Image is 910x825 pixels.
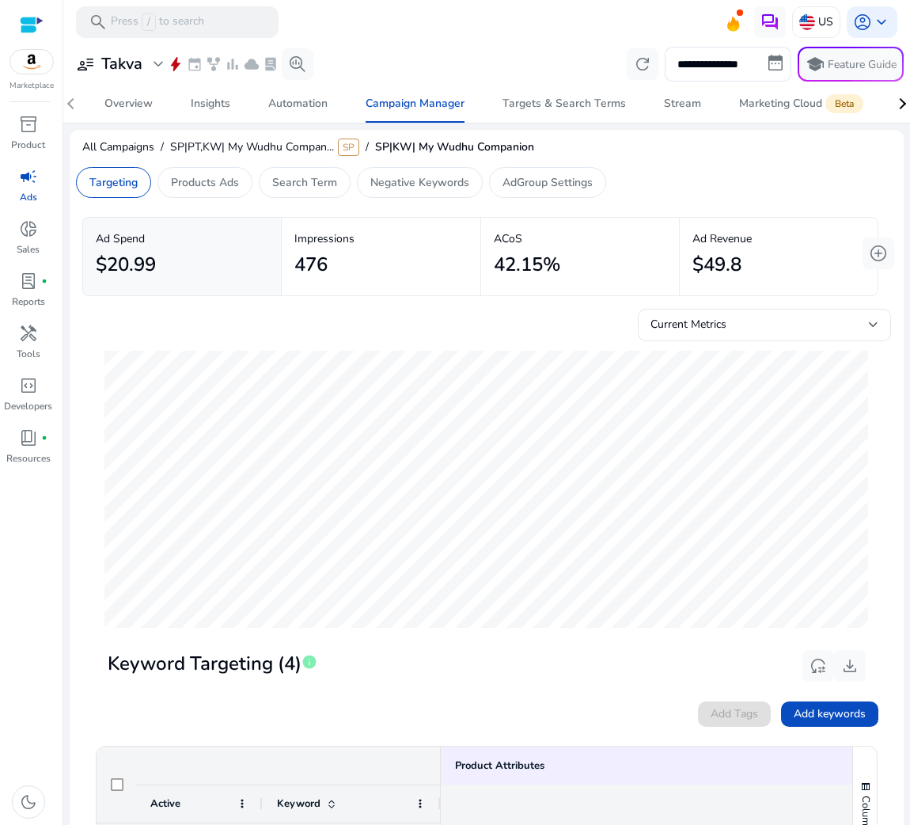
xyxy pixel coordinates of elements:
[96,230,268,247] p: Ad Spend
[17,242,40,257] p: Sales
[863,238,894,269] button: add_circle
[650,317,726,332] span: Current Metrics
[206,56,222,72] span: family_history
[739,97,866,110] div: Marketing Cloud
[834,650,866,682] button: download
[872,13,891,32] span: keyboard_arrow_down
[9,80,54,92] p: Marketplace
[10,50,53,74] img: amazon.svg
[263,56,279,72] span: lab_profile
[627,48,658,80] button: refresh
[191,98,230,109] div: Insights
[142,13,156,31] span: /
[6,451,51,466] p: Resources
[150,796,180,811] span: Active
[294,253,328,276] h2: 476
[798,47,904,82] button: schoolFeature Guide
[41,278,47,284] span: fiber_manual_record
[96,253,156,276] h2: $20.99
[244,56,260,72] span: cloud
[828,57,897,73] p: Feature Guide
[794,705,866,722] span: Add keywords
[4,399,52,413] p: Developers
[171,174,239,191] p: Products Ads
[692,230,865,247] p: Ad Revenue
[19,115,38,134] span: inventory_2
[19,428,38,447] span: book_4
[41,435,47,441] span: fiber_manual_record
[359,139,375,154] span: /
[664,98,701,109] div: Stream
[366,98,464,109] div: Campaign Manager
[20,190,37,204] p: Ads
[12,295,45,309] p: Reports
[19,219,38,238] span: donut_small
[282,48,313,80] button: search_insights
[268,98,328,109] div: Automation
[225,56,241,72] span: bar_chart
[187,56,203,72] span: event
[294,230,467,247] p: Impressions
[11,138,45,152] p: Product
[781,701,878,727] button: Add keywords
[101,55,142,74] h3: Takva
[818,8,833,36] p: US
[19,272,38,291] span: lab_profile
[301,654,317,670] span: info
[338,139,359,156] span: SP
[853,13,872,32] span: account_circle
[82,139,154,154] span: All Campaigns
[455,758,544,773] div: Product Attributes
[89,174,138,191] p: Targeting
[802,650,834,682] button: reset_settings
[692,253,741,276] h2: $49.8
[154,139,170,154] span: /
[19,324,38,343] span: handyman
[502,98,626,109] div: Targets & Search Terms
[840,656,859,675] span: download
[168,56,184,72] span: bolt
[104,98,153,109] div: Overview
[19,793,38,812] span: dark_mode
[19,376,38,395] span: code_blocks
[170,139,334,154] span: SP|PT,KW| My Wudhu Compan...
[869,244,888,263] span: add_circle
[806,55,825,74] span: school
[149,55,168,74] span: expand_more
[494,230,666,247] p: ACoS
[272,174,337,191] p: Search Term
[17,347,40,361] p: Tools
[370,174,469,191] p: Negative Keywords
[19,167,38,186] span: campaign
[288,55,307,74] span: search_insights
[76,55,95,74] span: user_attributes
[633,55,652,74] span: refresh
[277,796,320,811] span: Keyword
[89,13,108,32] span: search
[809,656,828,675] span: reset_settings
[502,174,593,191] p: AdGroup Settings
[111,13,204,31] p: Press to search
[825,94,863,113] span: Beta
[494,253,560,276] h2: 42.15%
[108,650,301,678] span: Keyword Targeting (4)
[799,14,815,30] img: us.svg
